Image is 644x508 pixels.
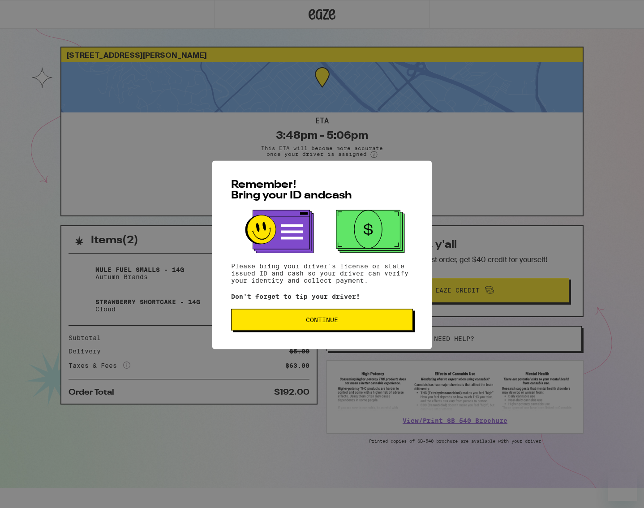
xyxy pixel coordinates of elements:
p: Please bring your driver's license or state issued ID and cash so your driver can verify your ide... [231,262,413,283]
iframe: Button to launch messaging window [608,472,637,501]
p: Don't forget to tip your driver! [231,292,413,299]
button: Continue [231,308,413,330]
span: Remember! Bring your ID and cash [231,179,352,200]
span: Continue [306,316,338,322]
